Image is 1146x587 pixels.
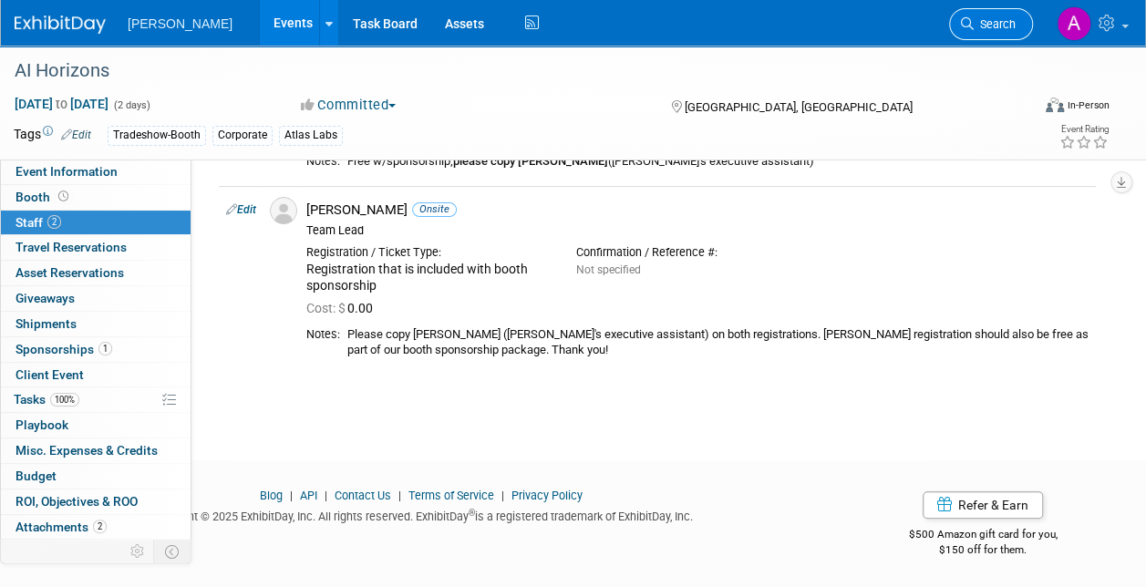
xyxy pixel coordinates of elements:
[15,417,68,432] span: Playbook
[856,542,1110,558] div: $150 off for them.
[306,327,340,342] div: Notes:
[226,203,256,216] a: Edit
[1,387,191,412] a: Tasks100%
[685,100,913,114] span: [GEOGRAPHIC_DATA], [GEOGRAPHIC_DATA]
[128,16,232,31] span: [PERSON_NAME]
[306,245,549,260] div: Registration / Ticket Type:
[15,367,84,382] span: Client Event
[412,202,457,216] span: Onsite
[122,540,154,563] td: Personalize Event Tab Strip
[15,520,107,534] span: Attachments
[394,489,406,502] span: |
[294,96,403,115] button: Committed
[15,265,124,280] span: Asset Reservations
[306,301,347,315] span: Cost: $
[15,240,127,254] span: Travel Reservations
[15,469,57,483] span: Budget
[14,96,109,112] span: [DATE] [DATE]
[1,160,191,184] a: Event Information
[285,489,297,502] span: |
[1,515,191,540] a: Attachments2
[15,164,118,179] span: Event Information
[14,392,79,407] span: Tasks
[335,489,391,502] a: Contact Us
[1,185,191,210] a: Booth
[469,508,475,518] sup: ®
[98,342,112,355] span: 1
[15,190,72,204] span: Booth
[1,261,191,285] a: Asset Reservations
[923,491,1043,519] a: Refer & Earn
[497,489,509,502] span: |
[1,312,191,336] a: Shipments
[1046,98,1064,112] img: Format-Inperson.png
[306,301,380,315] span: 0.00
[154,540,191,563] td: Toggle Event Tabs
[14,125,91,146] td: Tags
[306,201,1089,219] div: [PERSON_NAME]
[15,215,61,230] span: Staff
[212,126,273,145] div: Corporate
[14,504,829,525] div: Copyright © 2025 ExhibitDay, Inc. All rights reserved. ExhibitDay is a registered trademark of Ex...
[974,17,1016,31] span: Search
[306,262,549,294] div: Registration that is included with booth sponsorship
[1,363,191,387] a: Client Event
[576,263,641,276] span: Not specified
[112,99,150,111] span: (2 days)
[511,489,583,502] a: Privacy Policy
[949,8,1033,40] a: Search
[50,393,79,407] span: 100%
[950,95,1110,122] div: Event Format
[260,489,283,502] a: Blog
[1059,125,1109,134] div: Event Rating
[453,154,608,168] b: please copy [PERSON_NAME]
[15,15,106,34] img: ExhibitDay
[1067,98,1110,112] div: In-Person
[55,190,72,203] span: Booth not reserved yet
[1,235,191,260] a: Travel Reservations
[15,316,77,331] span: Shipments
[1,438,191,463] a: Misc. Expenses & Credits
[15,443,158,458] span: Misc. Expenses & Credits
[347,154,1089,170] div: Free w/sponsorship; ([PERSON_NAME]'s executive assistant)
[1,464,191,489] a: Budget
[270,197,297,224] img: Associate-Profile-5.png
[15,291,75,305] span: Giveaways
[108,126,206,145] div: Tradeshow-Booth
[93,520,107,533] span: 2
[576,245,819,260] div: Confirmation / Reference #:
[15,494,138,509] span: ROI, Objectives & ROO
[320,489,332,502] span: |
[306,223,1089,238] div: Team Lead
[15,342,112,356] span: Sponsorships
[1,337,191,362] a: Sponsorships1
[1,211,191,235] a: Staff2
[279,126,343,145] div: Atlas Labs
[408,489,494,502] a: Terms of Service
[306,154,340,169] div: Notes:
[47,215,61,229] span: 2
[61,129,91,141] a: Edit
[300,489,317,502] a: API
[1,489,191,514] a: ROI, Objectives & ROO
[1,286,191,311] a: Giveaways
[347,327,1089,357] div: Please copy [PERSON_NAME] ([PERSON_NAME]'s executive assistant) on both registrations. [PERSON_NA...
[856,515,1110,557] div: $500 Amazon gift card for you,
[1,413,191,438] a: Playbook
[53,97,70,111] span: to
[1057,6,1091,41] img: Amy Reese
[8,55,1016,88] div: AI Horizons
